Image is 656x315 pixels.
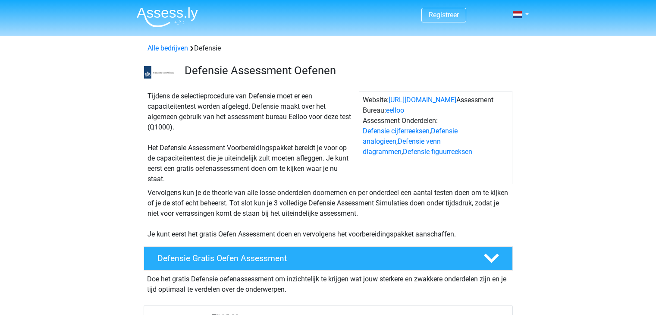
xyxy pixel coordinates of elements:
div: Tijdens de selectieprocedure van Defensie moet er een capaciteitentest worden afgelegd. Defensie ... [144,91,359,184]
a: Registreer [429,11,459,19]
a: Defensie analogieen [363,127,458,145]
div: Defensie [144,43,512,54]
a: Defensie figuurreeksen [403,148,472,156]
a: Alle bedrijven [148,44,188,52]
a: Defensie Gratis Oefen Assessment [140,246,516,271]
h4: Defensie Gratis Oefen Assessment [157,253,470,263]
a: Defensie cijferreeksen [363,127,430,135]
img: Assessly [137,7,198,27]
div: Website: Assessment Bureau: Assessment Onderdelen: , , , [359,91,512,184]
div: Doe het gratis Defensie oefenassessment om inzichtelijk te krijgen wat jouw sterkere en zwakkere ... [144,271,513,295]
a: [URL][DOMAIN_NAME] [389,96,456,104]
a: Defensie venn diagrammen [363,137,441,156]
h3: Defensie Assessment Oefenen [185,64,506,77]
div: Vervolgens kun je de theorie van alle losse onderdelen doornemen en per onderdeel een aantal test... [144,188,512,239]
a: eelloo [386,106,404,114]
